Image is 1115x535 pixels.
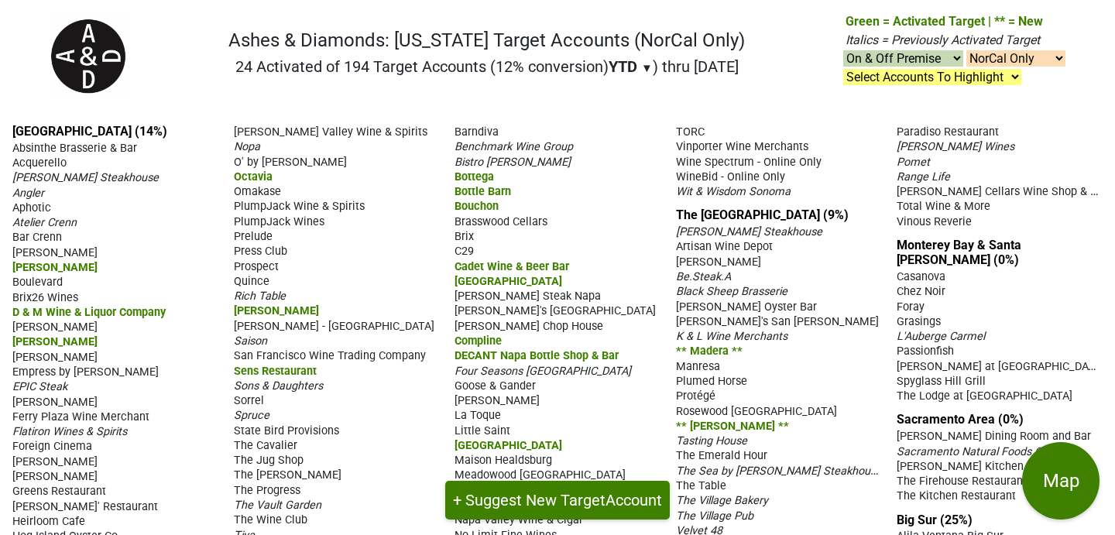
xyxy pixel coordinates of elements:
[897,358,1104,373] span: [PERSON_NAME] at [GEOGRAPHIC_DATA]
[897,345,954,358] span: Passionfish
[12,365,159,379] span: Empress by [PERSON_NAME]
[676,479,726,492] span: The Table
[676,449,767,462] span: The Emerald Hour
[12,455,98,468] span: [PERSON_NAME]
[897,330,985,343] span: L'Auberge Carmel
[455,230,474,243] span: Brix
[12,276,63,289] span: Boulevard
[676,463,882,478] span: The Sea by [PERSON_NAME] Steakhouse
[455,185,511,198] span: Bottle Barn
[234,215,324,228] span: PlumpJack Wines
[234,185,281,198] span: Omakase
[228,57,745,76] h2: 24 Activated of 194 Target Accounts (12% conversion) ) thru [DATE]
[455,424,510,437] span: Little Saint
[897,389,1072,403] span: The Lodge at [GEOGRAPHIC_DATA]
[455,125,499,139] span: Barndiva
[234,468,341,482] span: The [PERSON_NAME]
[676,389,715,403] span: Protégé
[676,285,787,298] span: Black Sheep Brasserie
[676,405,837,418] span: Rosewood [GEOGRAPHIC_DATA]
[455,439,562,452] span: [GEOGRAPHIC_DATA]
[12,500,158,513] span: [PERSON_NAME]' Restaurant
[234,394,264,407] span: Sorrel
[12,485,106,498] span: Greens Restaurant
[455,140,573,153] span: Benchmark Wine Group
[676,240,773,253] span: Artisan Wine Depot
[12,171,159,184] span: [PERSON_NAME] Steakhouse
[676,315,879,328] span: [PERSON_NAME]'s San [PERSON_NAME]
[234,170,273,183] span: Octavia
[676,270,731,283] span: Be.Steak.A
[897,445,1063,458] span: Sacramento Natural Foods Co-op
[12,380,67,393] span: EPIC Steak
[676,170,785,183] span: WineBid - Online Only
[12,216,77,229] span: Atelier Crenn
[897,315,941,328] span: Grasings
[12,142,137,155] span: Absinthe Brasserie & Bar
[12,515,85,528] span: Heirloom Cafe
[676,156,822,169] span: Wine Spectrum - Online Only
[12,396,98,409] span: [PERSON_NAME]
[676,207,849,222] a: The [GEOGRAPHIC_DATA] (9%)
[676,185,791,198] span: Wit & Wisdom Sonoma
[445,481,670,520] button: + Suggest New TargetAccount
[234,200,365,213] span: PlumpJack Wine & Spirits
[50,17,129,94] img: Ashes & Diamonds
[234,454,304,467] span: The Jug Shop
[234,365,317,378] span: Sens Restaurant
[234,513,307,526] span: The Wine Club
[676,125,705,139] span: TORC
[234,245,287,258] span: Press Club
[897,300,925,314] span: Foray
[455,215,547,228] span: Brasswood Cellars
[897,215,972,228] span: Vinous Reverie
[234,379,323,393] span: Sons & Daughters
[12,470,98,483] span: [PERSON_NAME]
[12,440,92,453] span: Foreign Cinema
[455,245,474,258] span: C29
[234,499,321,512] span: The Vault Garden
[455,513,583,526] span: Napa Valley Wine & Cigar
[897,238,1021,267] a: Monterey Bay & Santa [PERSON_NAME] (0%)
[228,29,745,52] h1: Ashes & Diamonds: [US_STATE] Target Accounts (NorCal Only)
[641,61,653,75] span: ▼
[455,409,501,422] span: La Toque
[455,156,571,169] span: Bistro [PERSON_NAME]
[12,187,44,200] span: Angler
[234,334,267,348] span: Saison
[455,394,540,407] span: [PERSON_NAME]
[234,156,347,169] span: O' by [PERSON_NAME]
[12,156,67,170] span: Acquerello
[897,156,930,169] span: Pomet
[455,334,502,348] span: Compline
[609,57,637,76] span: YTD
[676,300,817,314] span: [PERSON_NAME] Oyster Bar
[676,225,822,238] span: [PERSON_NAME] Steakhouse
[897,513,973,527] a: Big Sur (25%)
[234,125,427,139] span: [PERSON_NAME] Valley Wine & Spirits
[12,351,98,364] span: [PERSON_NAME]
[455,454,552,467] span: Maison Healdsburg
[12,124,167,139] a: [GEOGRAPHIC_DATA] (14%)
[234,484,300,497] span: The Progress
[234,230,273,243] span: Prelude
[455,468,626,482] span: Meadowood [GEOGRAPHIC_DATA]
[234,424,339,437] span: State Bird Provisions
[676,434,747,448] span: Tasting House
[234,320,434,333] span: [PERSON_NAME] - [GEOGRAPHIC_DATA]
[12,321,98,334] span: [PERSON_NAME]
[455,379,536,393] span: Goose & Gander
[846,33,1040,47] span: Italics = Previously Activated Target
[676,360,720,373] span: Manresa
[12,261,98,274] span: [PERSON_NAME]
[897,475,1027,488] span: The Firehouse Restaurant
[234,140,260,153] span: Nopa
[897,170,950,183] span: Range Life
[455,320,603,333] span: [PERSON_NAME] Chop House
[455,304,656,317] span: [PERSON_NAME]'s [GEOGRAPHIC_DATA]
[606,491,662,509] span: Account
[897,430,1091,443] span: [PERSON_NAME] Dining Room and Bar
[846,14,1043,29] span: Green = Activated Target | ** = New
[897,270,945,283] span: Casanova
[12,410,149,424] span: Ferry Plaza Wine Merchant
